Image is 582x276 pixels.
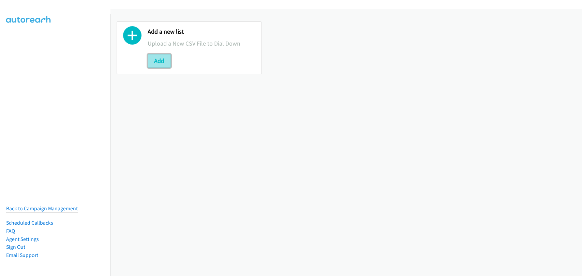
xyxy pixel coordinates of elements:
[6,252,38,258] a: Email Support
[148,54,171,68] button: Add
[6,236,39,242] a: Agent Settings
[6,220,53,226] a: Scheduled Callbacks
[6,244,25,250] a: Sign Out
[148,39,255,48] p: Upload a New CSV File to Dial Down
[6,228,15,234] a: FAQ
[148,28,255,36] h2: Add a new list
[6,205,78,212] a: Back to Campaign Management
